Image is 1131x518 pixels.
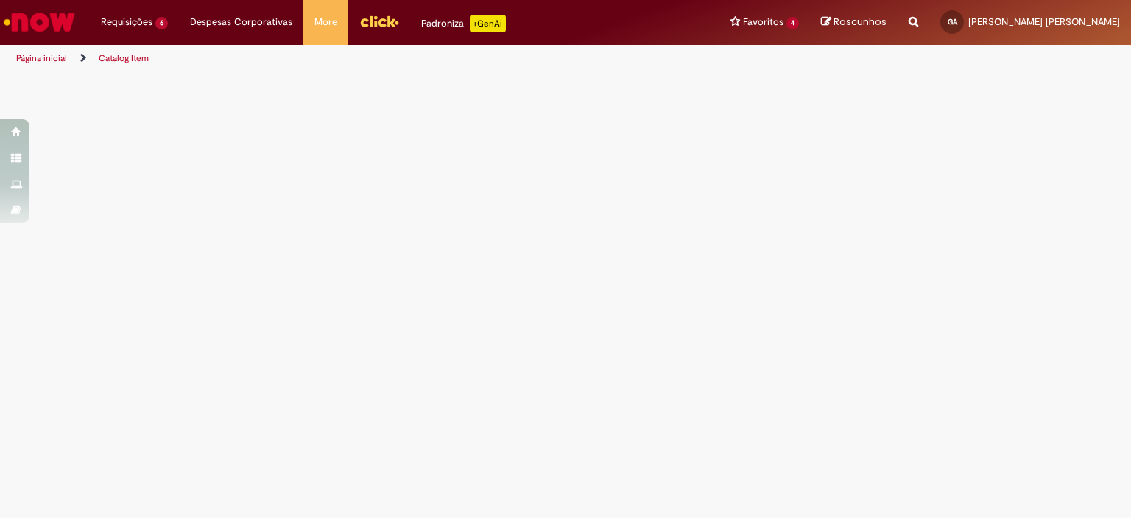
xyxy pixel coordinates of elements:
[11,45,743,72] ul: Trilhas de página
[190,15,292,29] span: Despesas Corporativas
[155,17,168,29] span: 6
[470,15,506,32] p: +GenAi
[421,15,506,32] div: Padroniza
[821,15,887,29] a: Rascunhos
[314,15,337,29] span: More
[16,52,67,64] a: Página inicial
[99,52,149,64] a: Catalog Item
[743,15,783,29] span: Favoritos
[1,7,77,37] img: ServiceNow
[101,15,152,29] span: Requisições
[359,10,399,32] img: click_logo_yellow_360x200.png
[968,15,1120,28] span: [PERSON_NAME] [PERSON_NAME]
[948,17,957,27] span: GA
[786,17,799,29] span: 4
[834,15,887,29] span: Rascunhos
